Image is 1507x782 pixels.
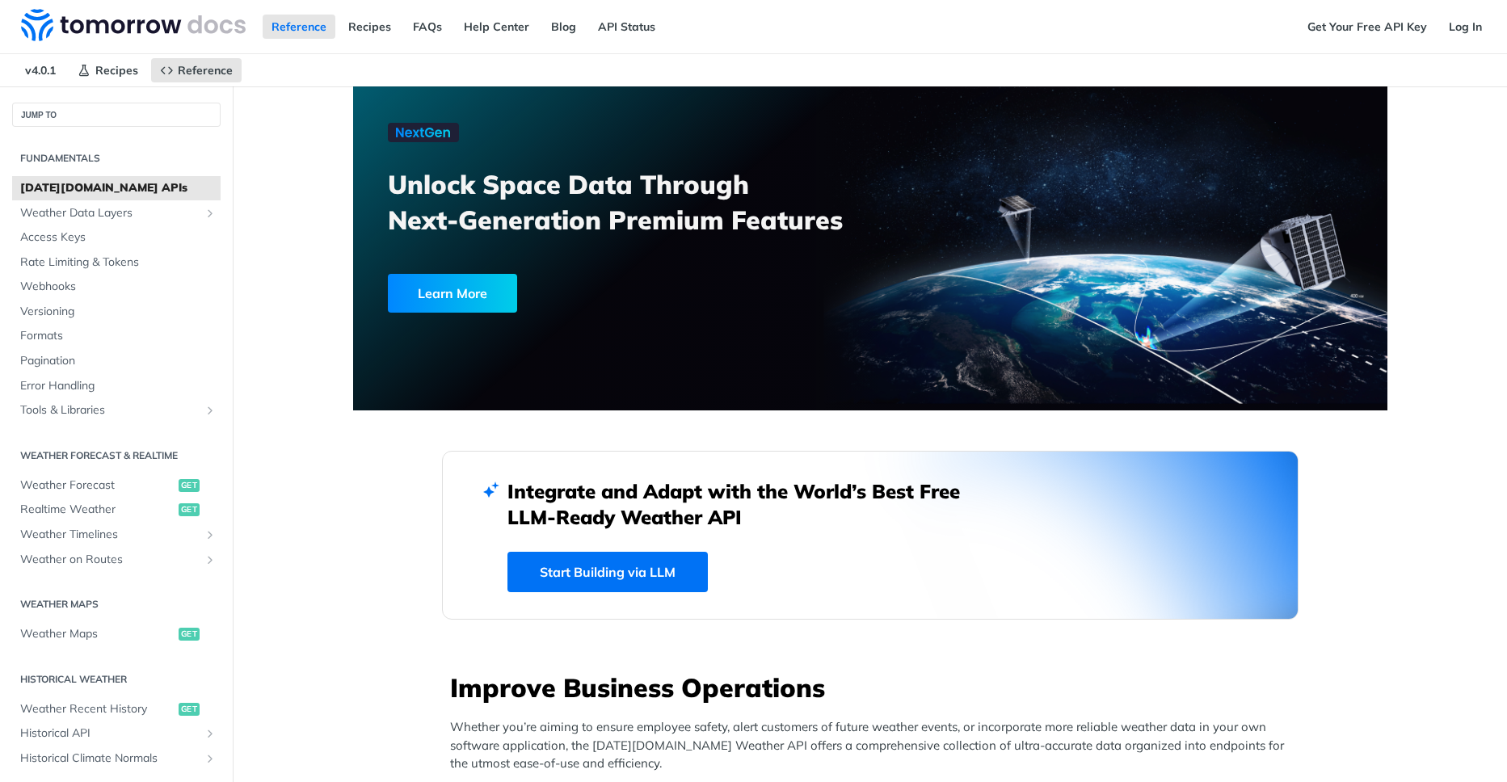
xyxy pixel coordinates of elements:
a: Help Center [455,15,538,39]
a: API Status [589,15,664,39]
button: Show subpages for Historical API [204,727,217,740]
h3: Improve Business Operations [450,670,1299,705]
a: Weather TimelinesShow subpages for Weather Timelines [12,523,221,547]
a: Pagination [12,349,221,373]
span: Weather Recent History [20,701,175,717]
h3: Unlock Space Data Through Next-Generation Premium Features [388,166,888,238]
a: Weather Forecastget [12,473,221,498]
span: Weather Timelines [20,527,200,543]
span: Weather Maps [20,626,175,642]
h2: Weather Forecast & realtime [12,448,221,463]
span: Historical API [20,725,200,742]
span: Tools & Libraries [20,402,200,418]
span: get [179,703,200,716]
a: Reference [263,15,335,39]
span: Recipes [95,63,138,78]
span: Weather Forecast [20,477,175,494]
a: Learn More [388,274,788,313]
span: Versioning [20,304,217,320]
a: Recipes [339,15,400,39]
a: [DATE][DOMAIN_NAME] APIs [12,176,221,200]
a: Reference [151,58,242,82]
a: Weather Data LayersShow subpages for Weather Data Layers [12,201,221,225]
button: Show subpages for Tools & Libraries [204,404,217,417]
a: Tools & LibrariesShow subpages for Tools & Libraries [12,398,221,423]
a: Get Your Free API Key [1299,15,1436,39]
button: Show subpages for Historical Climate Normals [204,752,217,765]
a: Blog [542,15,585,39]
h2: Fundamentals [12,151,221,166]
span: v4.0.1 [16,58,65,82]
a: Versioning [12,300,221,324]
a: FAQs [404,15,451,39]
h2: Integrate and Adapt with the World’s Best Free LLM-Ready Weather API [507,478,984,530]
span: [DATE][DOMAIN_NAME] APIs [20,180,217,196]
a: Weather Mapsget [12,622,221,646]
a: Log In [1440,15,1491,39]
span: Access Keys [20,229,217,246]
span: Weather on Routes [20,552,200,568]
span: Reference [178,63,233,78]
a: Realtime Weatherget [12,498,221,522]
span: Formats [20,328,217,344]
button: Show subpages for Weather Timelines [204,528,217,541]
button: JUMP TO [12,103,221,127]
span: Weather Data Layers [20,205,200,221]
span: Historical Climate Normals [20,750,200,767]
a: Start Building via LLM [507,552,708,592]
span: Error Handling [20,378,217,394]
img: Tomorrow.io Weather API Docs [21,9,246,41]
h2: Weather Maps [12,597,221,612]
a: Weather on RoutesShow subpages for Weather on Routes [12,548,221,572]
button: Show subpages for Weather on Routes [204,553,217,566]
a: Formats [12,324,221,348]
a: Rate Limiting & Tokens [12,250,221,275]
a: Webhooks [12,275,221,299]
div: Learn More [388,274,517,313]
h2: Historical Weather [12,672,221,687]
span: get [179,479,200,492]
a: Access Keys [12,225,221,250]
span: Rate Limiting & Tokens [20,254,217,271]
button: Show subpages for Weather Data Layers [204,207,217,220]
img: NextGen [388,123,459,142]
p: Whether you’re aiming to ensure employee safety, alert customers of future weather events, or inc... [450,718,1299,773]
span: get [179,503,200,516]
a: Historical Climate NormalsShow subpages for Historical Climate Normals [12,746,221,771]
a: Error Handling [12,374,221,398]
a: Recipes [69,58,147,82]
span: get [179,628,200,641]
span: Webhooks [20,279,217,295]
a: Weather Recent Historyget [12,697,221,721]
span: Pagination [20,353,217,369]
span: Realtime Weather [20,502,175,518]
a: Historical APIShow subpages for Historical API [12,721,221,746]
